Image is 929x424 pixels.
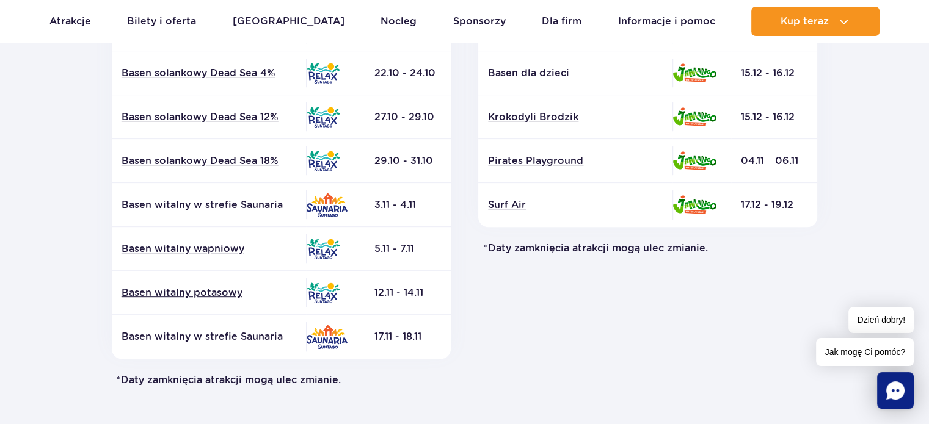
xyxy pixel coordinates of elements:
a: Surf Air [488,198,663,212]
td: 17.12 - 19.12 [731,183,817,227]
button: Kup teraz [751,7,880,36]
a: Pirates Playground [488,154,663,168]
td: 22.10 - 24.10 [365,51,451,95]
td: 5.11 - 7.11 [365,227,451,271]
img: Jamango [672,63,716,82]
td: 15.12 - 16.12 [731,95,817,139]
td: 04.11 – 06.11 [731,139,817,183]
a: Bilety i oferta [127,7,196,36]
img: Jamango [672,151,716,170]
img: Relax [306,107,340,128]
img: Relax [306,151,340,171]
td: 29.10 - 31.10 [365,139,451,183]
a: Atrakcje [49,7,91,36]
a: Basen solankowy Dead Sea 12% [122,110,296,124]
img: Relax [306,63,340,84]
a: Basen witalny wapniowy [122,242,296,256]
a: Basen solankowy Dead Sea 4% [122,66,296,80]
a: Krokodyli Brodzik [488,110,663,124]
a: Nocleg [381,7,417,36]
a: Basen witalny potasowy [122,286,296,300]
img: Saunaria [306,193,348,217]
td: 3.11 - 4.11 [365,183,451,227]
img: Jamango [672,107,716,126]
a: Sponsorzy [453,7,506,36]
img: Relax [306,282,340,303]
p: Basen witalny w strefie Saunaria [122,330,296,343]
a: Dla firm [542,7,581,36]
a: [GEOGRAPHIC_DATA] [233,7,344,36]
a: Informacje i pomoc [618,7,715,36]
td: 27.10 - 29.10 [365,95,451,139]
p: Basen dla dzieci [488,66,663,80]
img: Relax [306,239,340,259]
img: Jamango [672,195,716,214]
span: Jak mogę Ci pomóc? [816,338,914,366]
span: Kup teraz [781,16,829,27]
td: 15.12 - 16.12 [731,51,817,95]
td: 12.11 - 14.11 [365,271,451,315]
p: *Daty zamknięcia atrakcji mogą ulec zmianie. [474,242,823,255]
p: *Daty zamknięcia atrakcji mogą ulec zmianie. [107,373,456,387]
img: Saunaria [306,325,348,349]
td: 17.11 - 18.11 [365,315,451,359]
a: Basen solankowy Dead Sea 18% [122,154,296,168]
div: Chat [877,372,914,409]
span: Dzień dobry! [848,307,914,333]
p: Basen witalny w strefie Saunaria [122,198,296,212]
